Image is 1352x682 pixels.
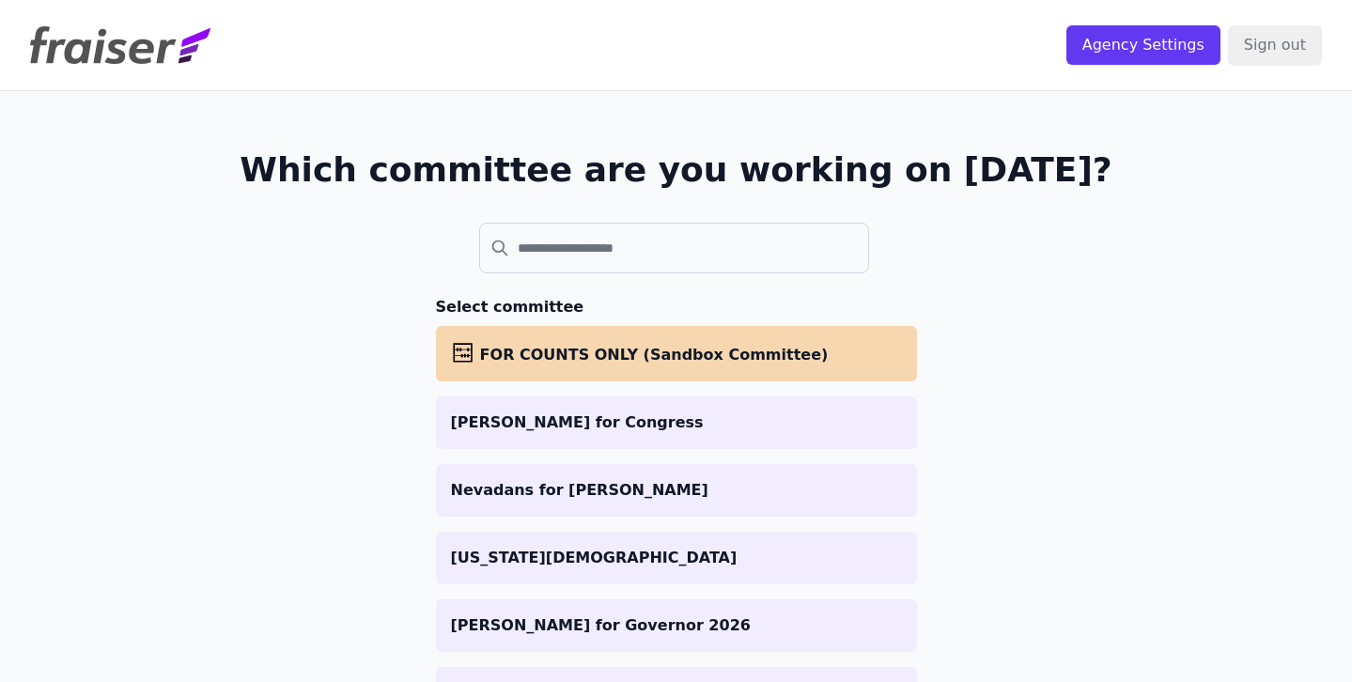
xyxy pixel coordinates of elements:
a: [US_STATE][DEMOGRAPHIC_DATA] [436,532,917,584]
input: Sign out [1228,25,1322,65]
span: FOR COUNTS ONLY (Sandbox Committee) [480,346,829,364]
a: Nevadans for [PERSON_NAME] [436,464,917,517]
h3: Select committee [436,296,917,318]
p: [PERSON_NAME] for Governor 2026 [451,614,902,637]
p: [PERSON_NAME] for Congress [451,411,902,434]
a: FOR COUNTS ONLY (Sandbox Committee) [436,326,917,381]
a: [PERSON_NAME] for Governor 2026 [436,599,917,652]
input: Agency Settings [1066,25,1220,65]
p: Nevadans for [PERSON_NAME] [451,479,902,502]
h1: Which committee are you working on [DATE]? [240,151,1112,189]
a: [PERSON_NAME] for Congress [436,396,917,449]
img: Fraiser Logo [30,26,210,64]
p: [US_STATE][DEMOGRAPHIC_DATA] [451,547,902,569]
